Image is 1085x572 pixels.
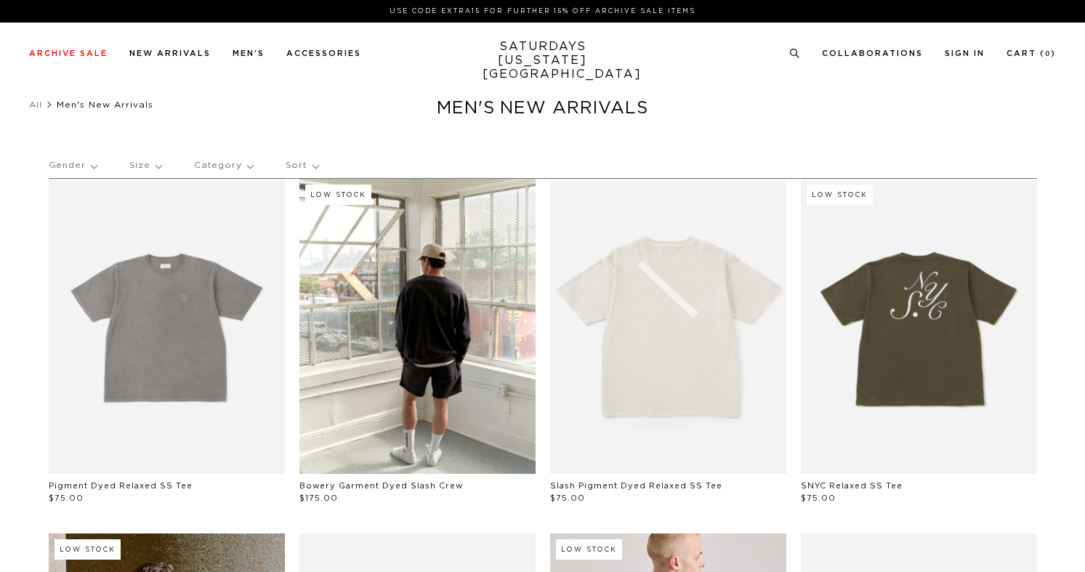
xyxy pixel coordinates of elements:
[29,49,108,57] a: Archive Sale
[299,494,338,502] span: $175.00
[29,100,42,109] a: All
[1045,51,1051,57] small: 0
[49,149,97,182] p: Gender
[55,539,121,560] div: Low Stock
[822,49,923,57] a: Collaborations
[807,185,873,205] div: Low Stock
[556,539,622,560] div: Low Stock
[35,6,1050,17] p: Use Code EXTRA15 for Further 15% Off Archive Sale Items
[550,494,585,502] span: $75.00
[1007,49,1056,57] a: Cart (0)
[483,40,602,81] a: SATURDAYS[US_STATE][GEOGRAPHIC_DATA]
[801,482,903,490] a: SNYC Relaxed SS Tee
[57,100,153,109] span: Men's New Arrivals
[49,494,84,502] span: $75.00
[194,149,253,182] p: Category
[550,482,722,490] a: Slash Pigment Dyed Relaxed SS Tee
[49,482,193,490] a: Pigment Dyed Relaxed SS Tee
[305,185,371,205] div: Low Stock
[129,49,211,57] a: New Arrivals
[129,149,161,182] p: Size
[945,49,985,57] a: Sign In
[286,49,361,57] a: Accessories
[801,494,836,502] span: $75.00
[299,482,463,490] a: Bowery Garment Dyed Slash Crew
[233,49,265,57] a: Men's
[286,149,318,182] p: Sort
